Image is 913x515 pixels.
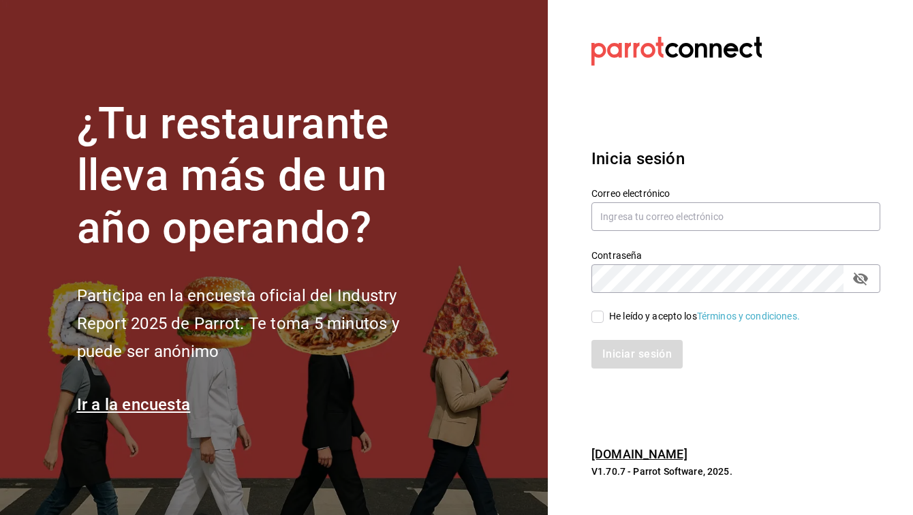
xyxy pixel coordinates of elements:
[591,250,880,260] label: Contraseña
[591,447,687,461] a: [DOMAIN_NAME]
[591,146,880,171] h3: Inicia sesión
[591,465,880,478] p: V1.70.7 - Parrot Software, 2025.
[591,188,880,198] label: Correo electrónico
[697,311,800,322] a: Términos y condiciones.
[591,202,880,231] input: Ingresa tu correo electrónico
[849,267,872,290] button: passwordField
[77,98,445,255] h1: ¿Tu restaurante lleva más de un año operando?
[77,282,445,365] h2: Participa en la encuesta oficial del Industry Report 2025 de Parrot. Te toma 5 minutos y puede se...
[77,395,191,414] a: Ir a la encuesta
[609,309,800,324] div: He leído y acepto los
